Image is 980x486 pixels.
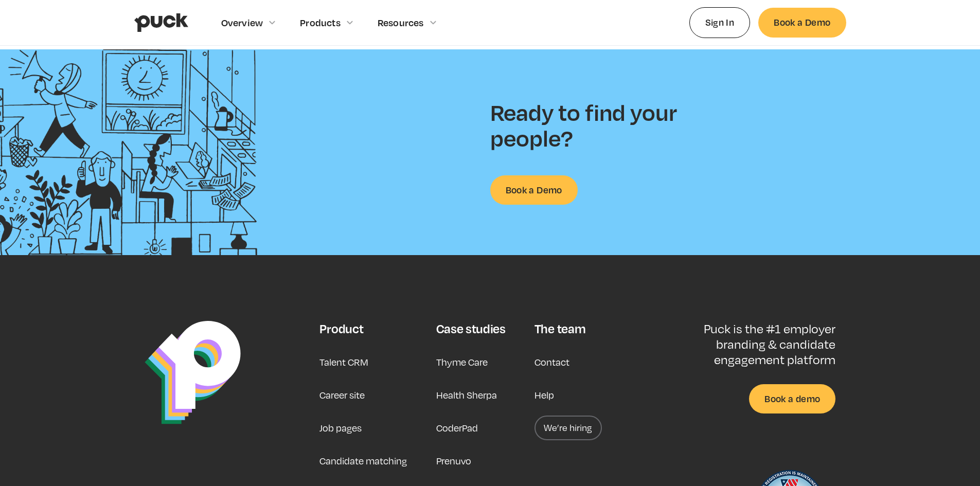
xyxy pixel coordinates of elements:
[145,321,241,424] img: Puck Logo
[319,383,365,407] a: Career site
[534,416,602,440] a: We’re hiring
[436,350,488,374] a: Thyme Care
[319,416,362,440] a: Job pages
[758,8,846,37] a: Book a Demo
[534,321,585,336] div: The team
[749,384,835,413] a: Book a demo
[319,350,368,374] a: Talent CRM
[490,99,696,150] h2: Ready to find your people?
[534,350,569,374] a: Contact
[670,321,835,368] p: Puck is the #1 employer branding & candidate engagement platform
[534,383,554,407] a: Help
[221,17,263,28] div: Overview
[436,383,497,407] a: Health Sherpa
[436,448,471,473] a: Prenuvo
[378,17,424,28] div: Resources
[436,416,478,440] a: CoderPad
[319,321,363,336] div: Product
[490,175,578,205] a: Book a Demo
[436,321,506,336] div: Case studies
[300,17,341,28] div: Products
[319,448,407,473] a: Candidate matching
[689,7,751,38] a: Sign In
